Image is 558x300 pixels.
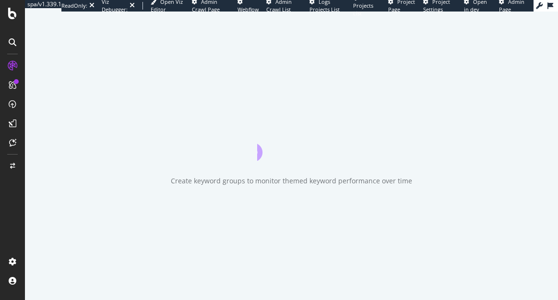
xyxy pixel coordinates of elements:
div: animation [257,126,326,161]
span: Projects List [353,2,373,17]
div: Create keyword groups to monitor themed keyword performance over time [171,176,412,186]
span: Webflow [237,6,259,13]
div: ReadOnly: [61,2,87,10]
